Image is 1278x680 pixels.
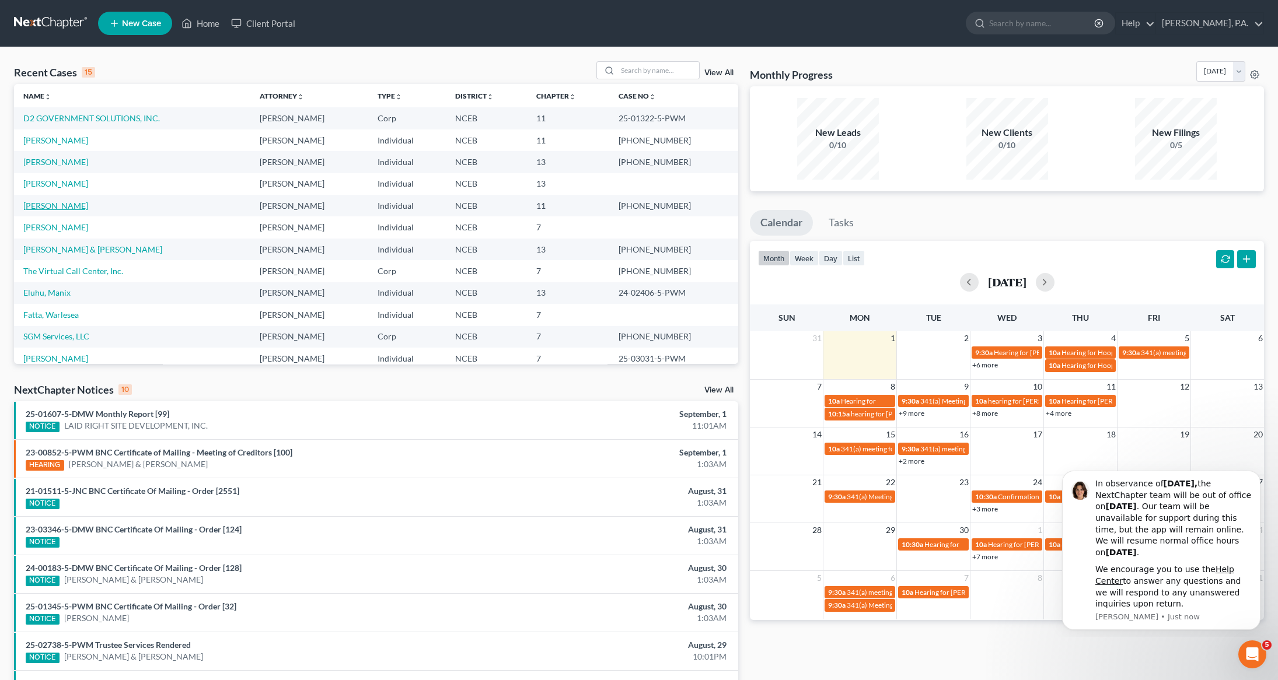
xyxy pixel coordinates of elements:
[902,397,919,405] span: 9:30a
[44,93,51,100] i: unfold_more
[609,195,738,216] td: [PHONE_NUMBER]
[446,348,527,369] td: NCEB
[26,563,242,573] a: 24-00183-5-DMW BNC Certificate Of Mailing - Order [128]
[250,216,368,238] td: [PERSON_NAME]
[23,222,88,232] a: [PERSON_NAME]
[368,260,446,282] td: Corp
[997,313,1017,323] span: Wed
[994,348,1085,357] span: Hearing for [PERSON_NAME]
[23,266,123,276] a: The Virtual Call Center, Inc.
[1046,409,1071,418] a: +4 more
[790,250,819,266] button: week
[122,19,161,28] span: New Case
[26,601,236,611] a: 25-01345-5-PWM BNC Certificate Of Mailing - Order [32]
[569,93,576,100] i: unfold_more
[23,331,89,341] a: SGM Services, LLC
[975,492,997,501] span: 10:30a
[446,282,527,304] td: NCEB
[1036,523,1043,537] span: 1
[1036,331,1043,345] span: 3
[975,348,993,357] span: 9:30a
[988,540,1079,549] span: Hearing for [PERSON_NAME]
[250,282,368,304] td: [PERSON_NAME]
[23,353,88,363] a: [PERSON_NAME]
[963,380,970,394] span: 9
[847,492,960,501] span: 341(a) Meeting for [PERSON_NAME]
[368,107,446,129] td: Corp
[828,444,840,453] span: 10a
[797,126,879,139] div: New Leads
[527,260,610,282] td: 7
[501,535,727,547] div: 1:03AM
[501,447,727,458] div: September, 1
[26,486,239,496] a: 21-01511-5-JNC BNC Certificate Of Mailing - Order [2551]
[250,107,368,129] td: [PERSON_NAME]
[902,444,919,453] span: 9:30a
[816,571,823,585] span: 5
[446,239,527,260] td: NCEB
[828,601,846,609] span: 9:30a
[619,92,656,100] a: Case Nounfold_more
[501,497,727,509] div: 1:03AM
[889,571,896,585] span: 6
[64,574,203,586] a: [PERSON_NAME] & [PERSON_NAME]
[1049,348,1060,357] span: 10a
[250,326,368,348] td: [PERSON_NAME]
[23,113,160,123] a: D2 GOVERNMENT SOLUTIONS, INC.
[899,457,924,465] a: +2 more
[64,651,203,663] a: [PERSON_NAME] & [PERSON_NAME]
[649,93,656,100] i: unfold_more
[609,282,738,304] td: 24-02406-5-PWM
[446,216,527,238] td: NCEB
[1135,126,1217,139] div: New Filings
[446,129,527,151] td: NCEB
[609,239,738,260] td: [PHONE_NUMBER]
[989,12,1096,34] input: Search by name...
[1179,427,1190,441] span: 19
[527,216,610,238] td: 7
[1116,13,1155,34] a: Help
[501,651,727,663] div: 10:01PM
[368,239,446,260] td: Individual
[536,92,576,100] a: Chapterunfold_more
[1262,640,1272,650] span: 5
[1252,380,1264,394] span: 13
[501,458,727,470] div: 1:03AM
[819,250,843,266] button: day
[501,574,727,586] div: 1:03AM
[23,288,71,297] a: Eluhu, Manix
[501,601,727,612] div: August, 30
[527,239,610,260] td: 13
[958,475,970,489] span: 23
[963,571,970,585] span: 7
[26,576,60,586] div: NOTICE
[26,499,60,509] div: NOTICE
[609,129,738,151] td: [PHONE_NUMBER]
[797,139,879,151] div: 0/10
[1049,397,1060,405] span: 10a
[501,612,727,624] div: 1:03AM
[972,360,998,369] a: +6 more
[368,195,446,216] td: Individual
[1072,313,1089,323] span: Thu
[972,409,998,418] a: +8 more
[250,348,368,369] td: [PERSON_NAME]
[368,348,446,369] td: Individual
[1220,313,1235,323] span: Sat
[828,492,846,501] span: 9:30a
[527,282,610,304] td: 13
[368,151,446,173] td: Individual
[609,107,738,129] td: 25-01322-5-PWM
[26,653,60,663] div: NOTICE
[1036,571,1043,585] span: 8
[926,313,941,323] span: Tue
[23,92,51,100] a: Nameunfold_more
[455,92,494,100] a: Districtunfold_more
[1252,427,1264,441] span: 20
[368,216,446,238] td: Individual
[885,475,896,489] span: 22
